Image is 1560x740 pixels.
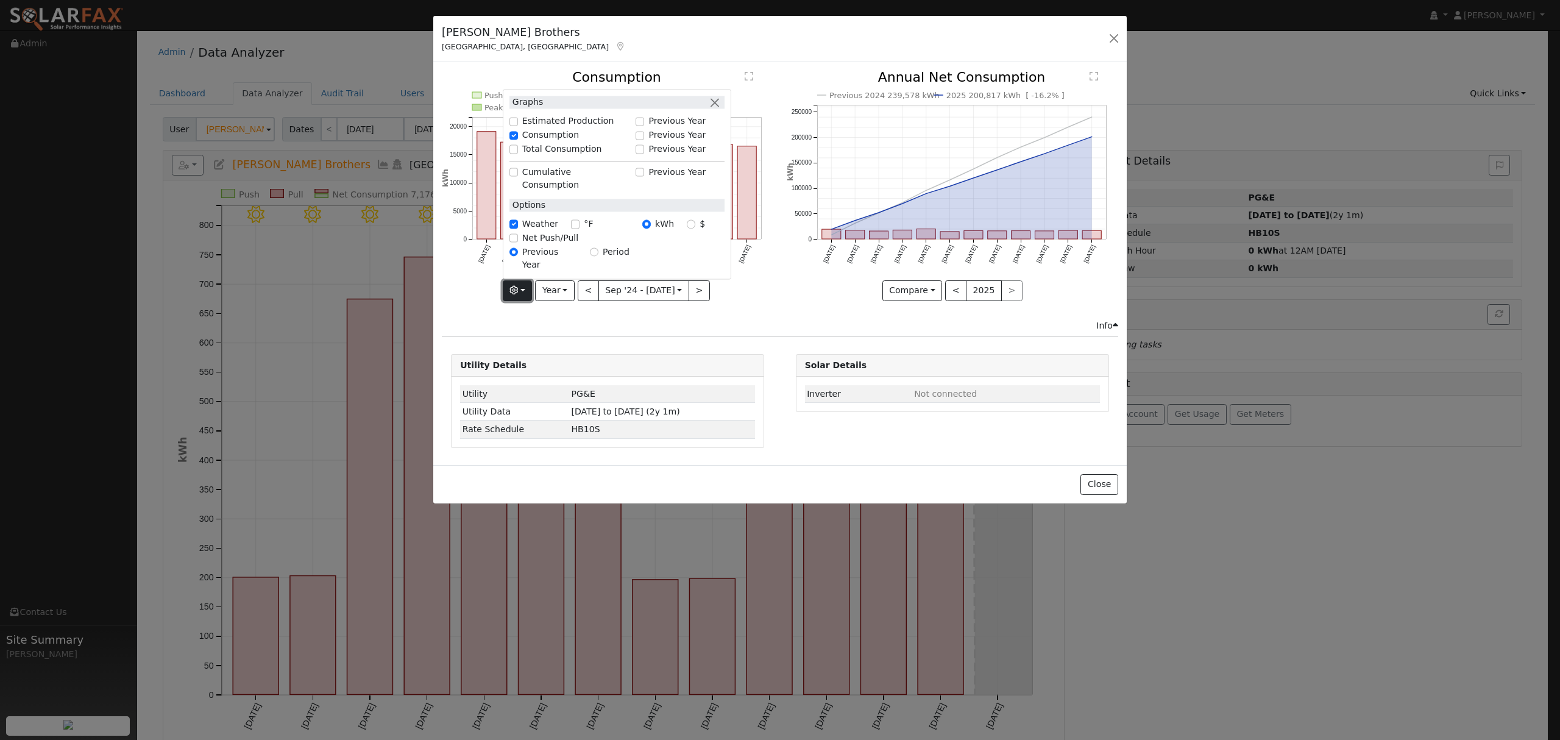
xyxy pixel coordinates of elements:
text:  [1090,71,1098,81]
rect: onclick="" [501,143,520,240]
input: kWh [642,220,651,229]
a: Map [615,41,626,51]
rect: onclick="" [477,132,496,239]
circle: onclick="" [1090,135,1094,140]
input: °F [571,220,580,229]
text: 5000 [453,208,467,215]
label: Total Consumption [522,143,602,155]
rect: onclick="" [738,146,757,239]
circle: onclick="" [829,233,834,238]
text: Peak Push Hour 0 kWh [484,103,573,112]
input: Previous Year [636,117,644,126]
text: 20000 [450,123,467,130]
input: Cumulative Consumption [509,168,518,177]
circle: onclick="" [1090,115,1094,119]
text: Annual Net Consumption [877,69,1045,85]
rect: onclick="" [916,229,935,239]
input: Previous Year [636,168,644,177]
circle: onclick="" [1066,125,1071,130]
text: [DATE] [988,244,1002,264]
circle: onclick="" [1066,143,1071,148]
text: [DATE] [845,244,859,264]
text: 50000 [795,210,812,217]
input: Period [590,248,598,257]
text: 0 [464,236,467,243]
circle: onclick="" [994,168,999,173]
label: $ [700,218,705,230]
td: Rate Schedule [460,421,569,438]
span: [DATE] to [DATE] (2y 1m) [572,407,680,416]
td: Utility Data [460,403,569,421]
text: [DATE] [1058,244,1072,264]
text: 2025 200,817 kWh [ -16.2% ] [946,91,1064,100]
circle: onclick="" [900,201,905,205]
circle: onclick="" [1018,160,1023,165]
button: Year [535,280,574,301]
input: Total Consumption [509,145,518,154]
text: Previous 2024 239,578 kWh [829,91,940,100]
button: Close [1080,474,1118,495]
input: Net Push/Pull [509,234,518,243]
rect: onclick="" [1011,231,1030,239]
label: Weather [522,218,558,230]
td: Utility [460,385,569,403]
span: ID: null, authorized: None [914,389,977,399]
label: Estimated Production [522,115,614,128]
input: Estimated Production [509,117,518,126]
circle: onclick="" [971,176,976,180]
circle: onclick="" [947,178,952,183]
text: 150000 [791,160,812,166]
circle: onclick="" [923,188,928,193]
text: 15000 [450,152,467,158]
label: Period [603,246,629,258]
rect: onclick="" [940,232,959,239]
label: Previous Year [649,115,706,128]
label: Previous Year [522,246,577,271]
text: [DATE] [893,244,907,264]
input: Consumption [509,131,518,140]
td: Inverter [805,385,912,403]
text: [DATE] [1082,244,1096,264]
span: K [572,424,600,434]
text: [DATE] [869,244,883,264]
label: Options [509,199,545,212]
circle: onclick="" [947,184,952,189]
input: Previous Year [636,145,644,154]
text: 10000 [450,180,467,187]
text: Push [484,91,503,100]
h5: [PERSON_NAME] Brothers [442,24,626,40]
label: Net Push/Pull [522,232,578,244]
text: kWh [786,163,795,182]
div: Info [1096,319,1118,332]
rect: onclick="" [1082,231,1101,240]
rect: onclick="" [869,232,888,240]
label: °F [584,218,593,230]
circle: onclick="" [900,202,905,207]
label: kWh [655,218,674,230]
circle: onclick="" [994,155,999,160]
circle: onclick="" [853,218,857,223]
text:  [745,71,753,81]
label: Graphs [509,96,544,109]
text: [DATE] [964,244,978,264]
circle: onclick="" [923,191,928,196]
span: [GEOGRAPHIC_DATA], [GEOGRAPHIC_DATA] [442,42,609,51]
circle: onclick="" [876,210,881,215]
rect: onclick="" [893,230,912,240]
text: [DATE] [477,244,491,264]
text: Consumption [572,69,661,85]
rect: onclick="" [821,230,840,240]
text: [DATE] [916,244,931,264]
label: Consumption [522,129,579,141]
circle: onclick="" [971,167,976,172]
text: [DATE] [822,244,836,264]
button: Compare [882,280,943,301]
rect: onclick="" [845,230,864,239]
label: Previous Year [649,129,706,141]
label: Previous Year [649,166,706,179]
button: < [945,280,966,301]
strong: Solar Details [805,360,867,370]
input: Previous Year [636,131,644,140]
circle: onclick="" [1018,145,1023,150]
rect: onclick="" [1058,231,1077,240]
